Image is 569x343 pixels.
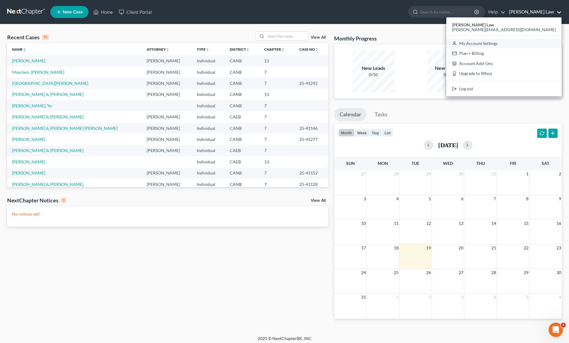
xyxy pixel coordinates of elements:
i: unfold_more [206,48,209,52]
div: [PERSON_NAME] Law [446,17,562,96]
span: 15 [523,220,529,227]
td: 25-41128 [295,179,328,190]
span: 17 [361,244,367,252]
span: 29 [426,170,432,177]
td: Individual [192,100,225,111]
span: Sun [346,161,355,166]
a: Attorneyunfold_more [147,47,169,52]
a: Log out [446,84,562,94]
span: 5 [526,294,529,301]
td: 13 [259,55,295,66]
input: Search by name... [420,6,475,17]
td: 25-41292 [295,78,328,89]
span: 16 [556,220,562,227]
span: 27 [458,269,464,276]
div: NextChapter Notices [7,197,66,204]
td: CANB [225,67,259,78]
td: 13 [259,89,295,100]
td: [PERSON_NAME] [142,168,192,179]
td: 7 [259,168,295,179]
span: 29 [523,269,529,276]
span: 3 [460,294,464,301]
span: 25 [393,269,399,276]
td: CANB [225,55,259,66]
td: 7 [259,111,295,122]
td: CANB [225,100,259,111]
td: Individual [192,111,225,122]
div: 0 [61,198,66,203]
td: 7 [259,134,295,145]
span: 4 [396,195,399,202]
span: 28 [491,269,497,276]
td: CANB [225,123,259,134]
span: 22 [523,244,529,252]
a: Client Portal [116,7,155,17]
a: View All [311,35,326,40]
span: Tue [412,161,419,166]
a: Mayclem, [PERSON_NAME] [12,70,64,75]
td: [PERSON_NAME] [142,55,192,66]
span: 30 [458,170,464,177]
td: 7 [259,78,295,89]
span: 1 [396,294,399,301]
a: Districtunfold_more [230,47,250,52]
span: 6 [460,195,464,202]
button: list [382,129,393,137]
div: 0/10 [352,72,394,78]
td: 7 [259,100,295,111]
span: 8 [526,195,529,202]
td: [PERSON_NAME] [142,89,192,100]
td: 25-41277 [295,134,328,145]
td: Individual [192,156,225,167]
td: Individual [192,134,225,145]
a: Home [90,7,116,17]
div: New Leads [352,65,394,72]
a: [PERSON_NAME] [12,170,45,175]
span: 2 [428,294,432,301]
a: [PERSON_NAME] & [PERSON_NAME] [12,148,83,153]
span: Mon [378,161,388,166]
td: Individual [192,78,225,89]
span: 2 [558,170,562,177]
span: 7 [493,195,497,202]
div: 15 [42,34,49,40]
i: unfold_more [166,48,169,52]
span: 9 [558,195,562,202]
span: 24 [361,269,367,276]
div: Recent Cases [7,34,49,41]
td: [PERSON_NAME] [142,145,192,156]
button: week [355,129,370,137]
a: Tasks [369,108,393,121]
td: CANB [225,78,259,89]
td: CANB [225,89,259,100]
td: [PERSON_NAME] [142,179,192,190]
i: unfold_more [23,48,26,52]
td: [PERSON_NAME] [142,134,192,145]
a: Chapterunfold_more [264,47,285,52]
td: Individual [192,67,225,78]
span: 11 [393,220,399,227]
td: Individual [192,89,225,100]
input: Search by name... [266,32,308,40]
span: Fri [510,161,516,166]
span: 18 [393,244,399,252]
h3: Monthly Progress [334,35,377,42]
span: 4 [561,323,566,327]
td: 25-41152 [295,168,328,179]
td: Individual [192,123,225,134]
a: [GEOGRAPHIC_DATA][PERSON_NAME] [12,81,88,86]
td: [PERSON_NAME] [142,67,192,78]
a: Calendar [334,108,367,121]
span: 21 [491,244,497,252]
span: 20 [458,244,464,252]
span: 31 [491,170,497,177]
a: [PERSON_NAME] & [PERSON_NAME] [12,114,83,119]
a: [PERSON_NAME] Law [506,7,562,17]
td: Individual [192,168,225,179]
td: [PERSON_NAME] [142,111,192,122]
i: unfold_more [281,48,285,52]
span: 6 [558,294,562,301]
td: Individual [192,179,225,190]
td: 7 [259,67,295,78]
td: 7 [259,145,295,156]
